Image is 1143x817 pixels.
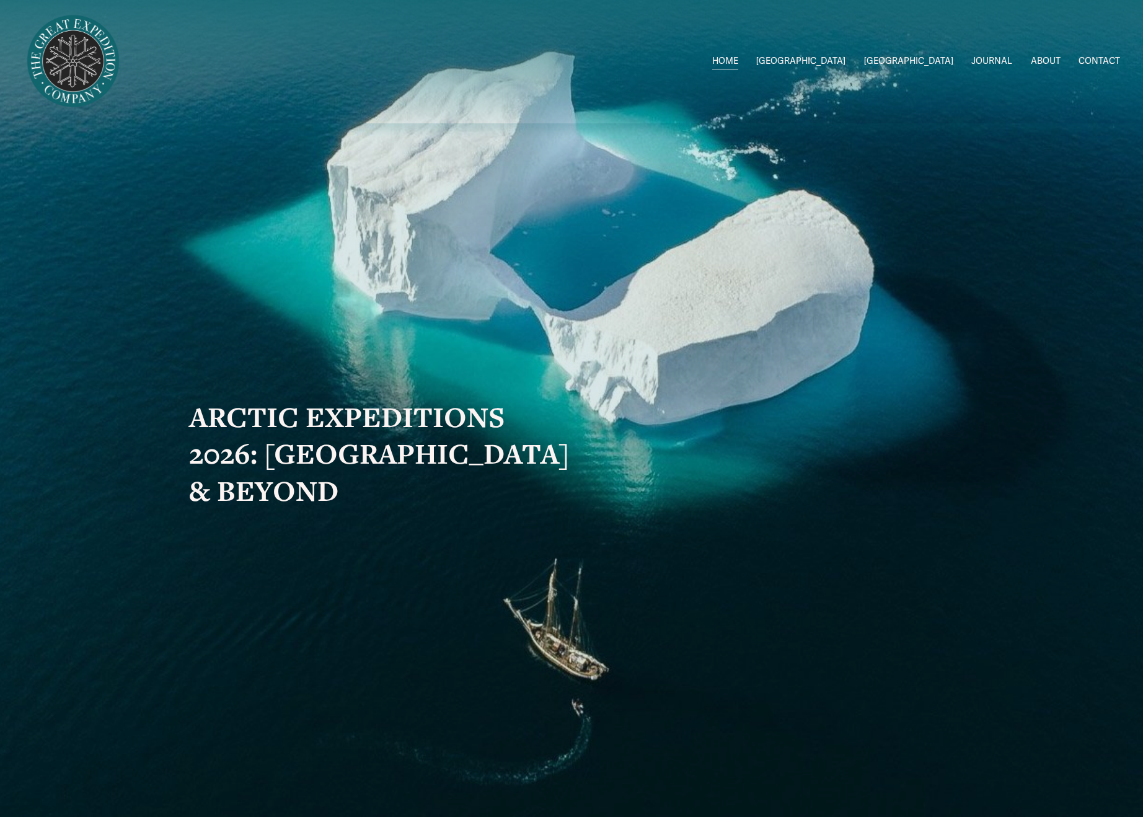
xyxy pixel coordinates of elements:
[1079,53,1120,71] a: CONTACT
[971,53,1012,71] a: JOURNAL
[23,11,123,112] img: Arctic Expeditions
[1031,53,1061,71] a: ABOUT
[864,53,953,69] span: [GEOGRAPHIC_DATA]
[756,53,845,71] a: folder dropdown
[189,398,576,509] strong: ARCTIC EXPEDITIONS 2026: [GEOGRAPHIC_DATA] & BEYOND
[864,53,953,71] a: folder dropdown
[712,53,738,71] a: HOME
[756,53,845,69] span: [GEOGRAPHIC_DATA]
